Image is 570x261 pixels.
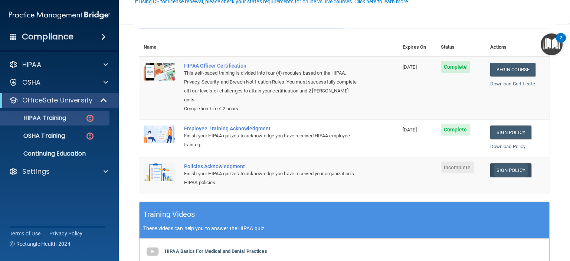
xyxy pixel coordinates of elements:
span: Complete [441,124,470,136]
h4: Compliance [22,32,73,42]
th: Actions [486,38,550,56]
a: Sign Policy [490,125,531,139]
a: Terms of Use [10,230,40,237]
p: Continuing Education [5,150,106,157]
div: Completion Time: 2 hours [184,104,361,113]
a: Begin Course [490,63,535,76]
p: HIPAA Training [5,114,66,122]
th: Status [436,38,486,56]
a: Privacy Policy [49,230,83,237]
b: HIPAA Basics For Medical and Dental Practices [165,248,267,254]
span: Ⓒ Rectangle Health 2024 [10,240,71,248]
div: Finish your HIPAA quizzes to acknowledge you have received your organization’s HIPAA policies. [184,169,361,187]
a: Download Certificate [490,81,535,87]
a: Settings [9,167,108,176]
p: HIPAA [22,60,41,69]
a: Sign Policy [490,163,531,177]
button: Open Resource Center, 2 new notifications [541,33,563,55]
img: PMB logo [9,8,110,23]
div: Employee Training Acknowledgment [184,125,361,131]
div: Policies Acknowledgment [184,163,361,169]
div: This self-paced training is divided into four (4) modules based on the HIPAA, Privacy, Security, ... [184,69,361,104]
a: Download Policy [490,144,526,149]
span: [DATE] [403,64,417,70]
a: OSHA [9,78,108,87]
a: HIPAA [9,60,108,69]
div: Finish your HIPAA quizzes to acknowledge you have received HIPAA employee training. [184,131,361,149]
h5: Training Videos [143,208,195,221]
img: danger-circle.6113f641.png [85,114,95,123]
p: Settings [22,167,50,176]
th: Name [139,38,180,56]
p: OSHA [22,78,41,87]
p: These videos can help you to answer the HIPAA quiz [143,225,546,231]
span: [DATE] [403,127,417,133]
a: OfficeSafe University [9,96,108,105]
p: OfficeSafe University [22,96,92,105]
th: Expires On [398,38,436,56]
img: danger-circle.6113f641.png [85,131,95,141]
span: Complete [441,61,470,73]
span: Incomplete [441,162,474,173]
a: HIPAA Officer Certification [184,63,361,69]
div: 2 [560,38,562,48]
img: gray_youtube_icon.38fcd6cc.png [145,244,160,259]
p: OSHA Training [5,132,65,140]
